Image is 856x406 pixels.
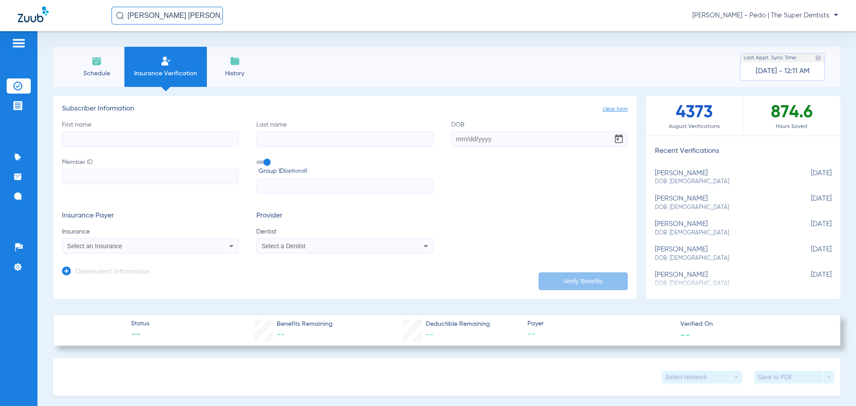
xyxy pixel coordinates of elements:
span: [DATE] [787,195,831,211]
div: [PERSON_NAME] [655,220,787,237]
span: Hours Saved [743,122,840,131]
div: [PERSON_NAME] [655,246,787,262]
span: -- [426,331,434,339]
span: clear form [603,105,628,114]
small: (optional) [284,167,307,176]
div: [PERSON_NAME] [655,271,787,287]
label: DOB [451,120,628,147]
img: Zuub Logo [18,7,49,22]
span: [DATE] - 12:11 AM [756,67,810,76]
div: 874.6 [743,96,840,135]
input: Last name [256,131,433,147]
span: Benefits Remaining [277,320,333,329]
span: [DATE] [787,246,831,262]
span: Schedule [75,69,118,78]
span: Insurance [62,227,239,236]
span: Last Appt. Sync Time: [744,53,797,62]
img: last sync help info [815,55,821,61]
h3: Subscriber Information [62,105,628,114]
span: -- [527,329,673,340]
span: -- [680,330,690,339]
button: Verify Benefits [539,272,628,290]
span: [DATE] [787,220,831,237]
h3: Insurance Payer [62,212,239,221]
button: Open calendar [610,130,628,148]
input: Search for patients [111,7,223,25]
label: First name [62,120,239,147]
span: DOB: [DEMOGRAPHIC_DATA] [655,254,787,262]
span: Payer [527,319,673,328]
span: History [214,69,256,78]
h3: Dependent Information [75,268,150,277]
h3: Provider [256,212,433,221]
input: First name [62,131,239,147]
span: -- [277,331,285,339]
label: Member ID [62,158,239,194]
span: DOB: [DEMOGRAPHIC_DATA] [655,204,787,212]
span: Verified On [680,320,826,329]
span: Deductible Remaining [426,320,490,329]
span: August Verifications [646,122,743,131]
input: DOBOpen calendar [451,131,628,147]
iframe: Chat Widget [811,363,856,406]
span: Select a Dentist [262,242,305,250]
img: History [230,56,240,66]
img: Schedule [91,56,102,66]
span: -- [131,329,149,341]
label: Last name [256,120,433,147]
span: [DATE] [787,271,831,287]
span: Select an Insurance [67,242,123,250]
span: DOB: [DEMOGRAPHIC_DATA] [655,178,787,186]
div: 4373 [646,96,743,135]
div: [PERSON_NAME] [655,195,787,211]
span: Dentist [256,227,433,236]
input: Member ID [62,169,239,184]
h3: Recent Verifications [646,147,840,156]
span: Insurance Verification [131,69,200,78]
img: Manual Insurance Verification [160,56,171,66]
span: Status [131,319,149,328]
span: DOB: [DEMOGRAPHIC_DATA] [655,229,787,237]
img: hamburger-icon [12,38,26,49]
span: Group ID [259,167,433,176]
img: Search Icon [116,12,124,20]
span: [DATE] [787,169,831,186]
div: [PERSON_NAME] [655,169,787,186]
span: [PERSON_NAME] - Pedo | The Super Dentists [692,11,838,20]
